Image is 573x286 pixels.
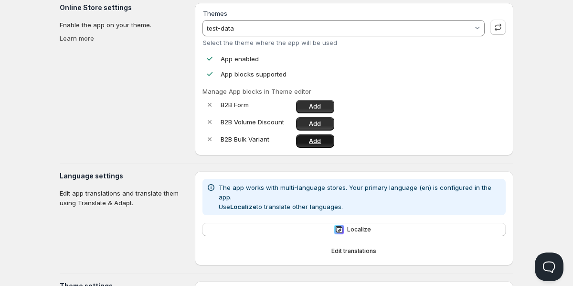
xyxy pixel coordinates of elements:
p: Enable the app on your theme. [60,20,187,30]
a: Add [296,117,334,131]
label: Themes [203,10,227,17]
a: Learn more [60,34,94,42]
a: Add [296,134,334,148]
span: Edit translations [331,247,376,255]
span: Localize [347,226,371,233]
div: Select the theme where the app will be used [203,39,485,46]
span: Add [309,103,321,110]
img: Localize [334,225,344,234]
h3: Online Store settings [60,3,187,12]
p: Edit app translations and translate them using Translate & Adapt. [60,188,187,208]
button: Edit translations [202,244,506,258]
span: Add [309,120,321,128]
p: The app works with multi-language stores. Your primary language (en) is configured in the app. Us... [219,183,502,211]
p: App blocks supported [221,69,286,79]
span: Add [309,137,321,145]
p: B2B Bulk Variant [221,134,292,144]
p: B2B Form [221,100,292,110]
p: B2B Volume Discount [221,117,292,127]
a: Add [296,100,334,113]
iframe: Help Scout Beacon - Open [535,253,563,281]
b: Localize [230,203,256,210]
button: LocalizeLocalize [202,223,506,236]
p: App enabled [221,54,259,64]
h3: Language settings [60,171,187,181]
p: Manage App blocks in Theme editor [202,87,506,96]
